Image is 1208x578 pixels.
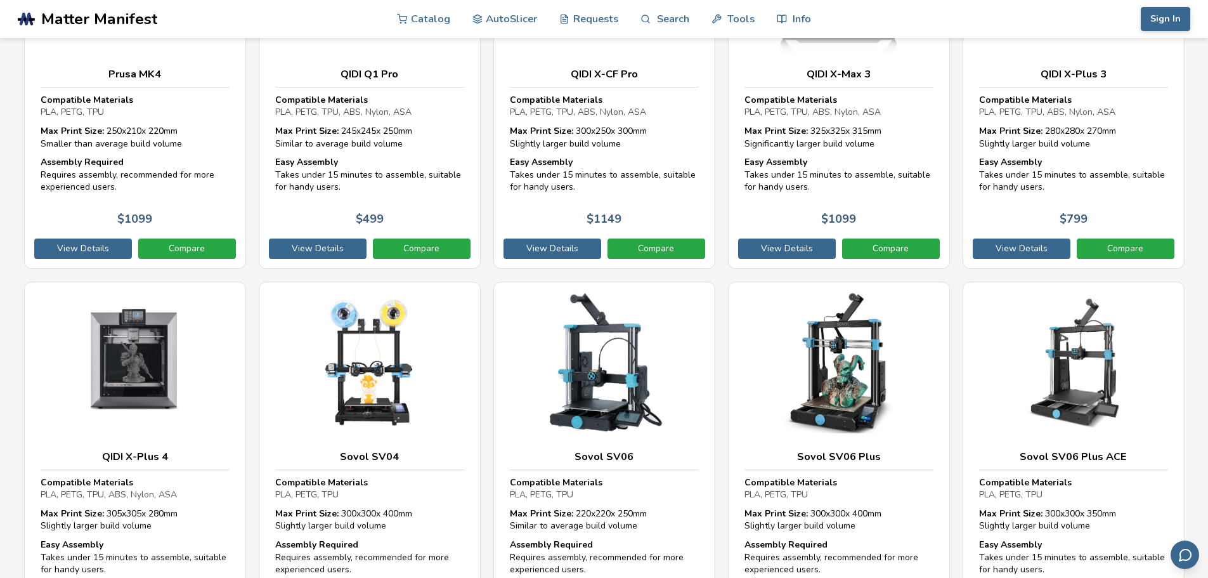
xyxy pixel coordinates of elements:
h3: Prusa MK4 [41,68,230,81]
a: View Details [503,239,601,259]
strong: Easy Assembly [979,156,1042,168]
div: 245 x 245 x 250 mm Similar to average build volume [275,125,464,150]
div: Takes under 15 minutes to assemble, suitable for handy users. [979,156,1168,194]
p: $ 799 [1060,213,1088,226]
span: Matter Manifest [41,10,157,28]
h3: QIDI X-Max 3 [744,68,933,81]
div: Takes under 15 minutes to assemble, suitable for handy users. [510,156,699,194]
div: 220 x 220 x 250 mm Similar to average build volume [510,508,699,532]
div: Requires assembly, recommended for more experienced users. [510,539,699,576]
strong: Compatible Materials [510,94,602,106]
strong: Compatible Materials [510,476,602,489]
div: Requires assembly, recommended for more experienced users. [41,156,230,194]
span: PLA, PETG, TPU [744,489,808,501]
strong: Assembly Required [41,156,124,168]
strong: Max Print Size: [979,508,1042,520]
h3: QIDI X-CF Pro [510,68,699,81]
a: View Details [269,239,367,259]
button: Send feedback via email [1171,541,1199,569]
span: PLA, PETG, TPU [979,489,1042,501]
strong: Assembly Required [744,539,828,551]
div: 300 x 250 x 300 mm Slightly larger build volume [510,125,699,150]
strong: Max Print Size: [510,125,573,137]
strong: Max Print Size: [744,125,808,137]
div: 280 x 280 x 270 mm Slightly larger build volume [979,125,1168,150]
strong: Max Print Size: [275,125,339,137]
div: Takes under 15 minutes to assemble, suitable for handy users. [979,539,1168,576]
div: 250 x 210 x 220 mm Smaller than average build volume [41,125,230,150]
a: View Details [738,239,836,259]
p: $ 1099 [821,213,856,226]
h3: QIDI X-Plus 4 [41,450,230,463]
strong: Easy Assembly [744,156,807,168]
a: View Details [34,239,132,259]
div: Takes under 15 minutes to assemble, suitable for handy users. [744,156,933,194]
div: Requires assembly, recommended for more experienced users. [744,539,933,576]
strong: Compatible Materials [41,94,133,106]
strong: Compatible Materials [744,476,837,489]
strong: Compatible Materials [979,94,1072,106]
a: Compare [373,239,471,259]
a: Compare [842,239,940,259]
p: $ 499 [356,213,384,226]
div: 325 x 325 x 315 mm Significantly larger build volume [744,125,933,150]
div: 300 x 300 x 400 mm Slightly larger build volume [275,508,464,532]
strong: Compatible Materials [41,476,133,489]
strong: Compatible Materials [744,94,837,106]
h3: Sovol SV04 [275,450,464,463]
span: PLA, PETG, TPU [510,489,573,501]
button: Sign In [1141,7,1190,31]
a: Compare [138,239,236,259]
span: PLA, PETG, TPU, ABS, Nylon, ASA [275,106,412,118]
strong: Compatible Materials [275,94,368,106]
p: $ 1149 [587,213,621,226]
strong: Assembly Required [275,539,358,551]
h3: Sovol SV06 Plus [744,450,933,463]
div: Requires assembly, recommended for more experienced users. [275,539,464,576]
strong: Easy Assembly [275,156,338,168]
strong: Compatible Materials [275,476,368,489]
strong: Easy Assembly [979,539,1042,551]
strong: Max Print Size: [979,125,1042,137]
h3: QIDI X-Plus 3 [979,68,1168,81]
a: View Details [973,239,1070,259]
a: Compare [607,239,705,259]
span: PLA, PETG, TPU [275,489,339,501]
strong: Max Print Size: [275,508,339,520]
span: PLA, PETG, TPU, ABS, Nylon, ASA [744,106,881,118]
span: PLA, PETG, TPU [41,106,104,118]
p: $ 1099 [117,213,152,226]
div: 305 x 305 x 280 mm Slightly larger build volume [41,508,230,532]
span: PLA, PETG, TPU, ABS, Nylon, ASA [979,106,1115,118]
div: 300 x 300 x 400 mm Slightly larger build volume [744,508,933,532]
strong: Easy Assembly [510,156,573,168]
h3: QIDI Q1 Pro [275,68,464,81]
span: PLA, PETG, TPU, ABS, Nylon, ASA [41,489,177,501]
strong: Assembly Required [510,539,593,551]
h3: Sovol SV06 Plus ACE [979,450,1168,463]
h3: Sovol SV06 [510,450,699,463]
span: PLA, PETG, TPU, ABS, Nylon, ASA [510,106,646,118]
a: Compare [1077,239,1174,259]
strong: Max Print Size: [41,508,104,520]
strong: Compatible Materials [979,476,1072,489]
div: Takes under 15 minutes to assemble, suitable for handy users. [275,156,464,194]
strong: Max Print Size: [41,125,104,137]
div: Takes under 15 minutes to assemble, suitable for handy users. [41,539,230,576]
div: 300 x 300 x 350 mm Slightly larger build volume [979,508,1168,532]
strong: Max Print Size: [510,508,573,520]
strong: Max Print Size: [744,508,808,520]
strong: Easy Assembly [41,539,103,551]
